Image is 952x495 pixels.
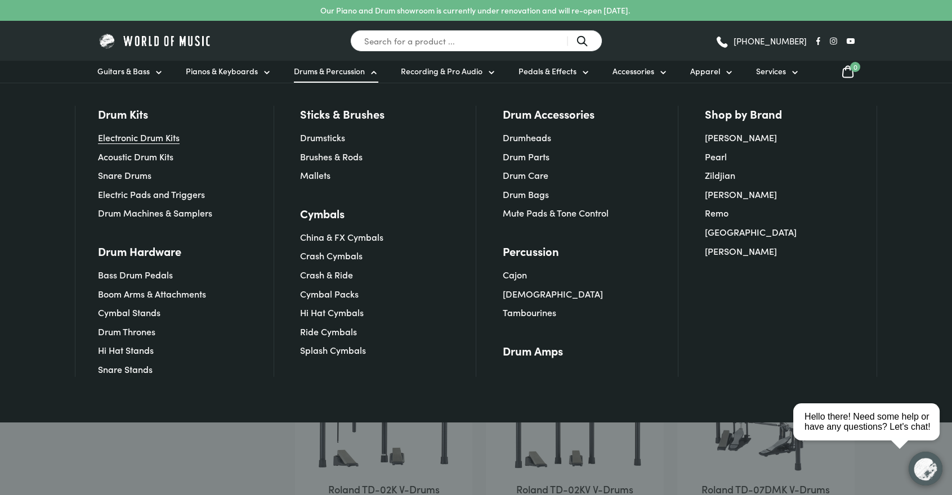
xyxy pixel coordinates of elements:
a: Sticks & Brushes [300,106,385,121]
a: Drum Kits [98,106,148,121]
a: Snare Stands [98,363,153,375]
a: Drum Amps [503,343,563,358]
a: Drum Parts [503,150,549,163]
a: Boom Arms & Attachments [98,287,206,300]
a: Electric Pads and Triggers [98,188,205,200]
span: Apparel [690,65,720,77]
span: Guitars & Bass [97,65,150,77]
a: Mute Pads & Tone Control [503,206,609,219]
span: Recording & Pro Audio [401,65,482,77]
a: Hi Hat Cymbals [300,306,364,318]
span: [PHONE_NUMBER] [734,37,807,45]
a: Drum Care [503,169,548,181]
a: Drum Thrones [98,325,155,337]
a: Splash Cymbals [300,344,366,356]
span: Accessories [613,65,654,77]
a: Shop by Brand [705,106,782,121]
a: [DEMOGRAPHIC_DATA] [503,287,603,300]
a: Acoustic Drum Kits [98,150,173,163]
iframe: Chat with our support team [789,371,952,495]
a: Bass Drum Pedals [98,268,173,281]
a: Tambourines [503,306,556,318]
span: Pianos & Keyboards [186,65,258,77]
a: Crash & Ride [300,268,353,281]
a: Drum Machines & Samplers [98,206,212,219]
p: Our Piano and Drum showroom is currently under renovation and will re-open [DATE]. [320,4,630,16]
a: Percussion [503,243,559,259]
span: Drums & Percussion [294,65,365,77]
a: Drum Accessories [503,106,595,121]
span: 0 [850,62,860,72]
a: Cymbals [300,205,345,221]
a: Remo [705,206,728,219]
a: Zildjian [705,169,735,181]
a: Electronic Drum Kits [98,131,180,143]
a: Drum Bags [503,188,549,200]
a: Crash Cymbals [300,249,363,262]
a: Cymbal Packs [300,287,359,300]
a: Pearl [705,150,727,163]
span: Services [756,65,786,77]
a: Hi Hat Stands [98,344,154,356]
a: [PHONE_NUMBER] [715,33,807,49]
a: [GEOGRAPHIC_DATA] [705,226,797,238]
a: Brushes & Rods [300,150,363,163]
a: [PERSON_NAME] [705,245,777,257]
a: Mallets [300,169,330,181]
a: [PERSON_NAME] [705,131,777,143]
a: Drumsticks [300,131,345,143]
a: Drum Hardware [98,243,181,259]
span: Pedals & Effects [519,65,576,77]
a: Cajon [503,268,527,281]
a: Snare Drums [98,169,151,181]
a: Drumheads [503,131,551,143]
a: China & FX Cymbals [300,231,383,243]
a: [PERSON_NAME] [705,188,777,200]
img: World of Music [97,32,213,49]
input: Search for a product ... [350,30,602,52]
a: Ride Cymbals [300,325,357,337]
a: Cymbal Stands [98,306,160,318]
